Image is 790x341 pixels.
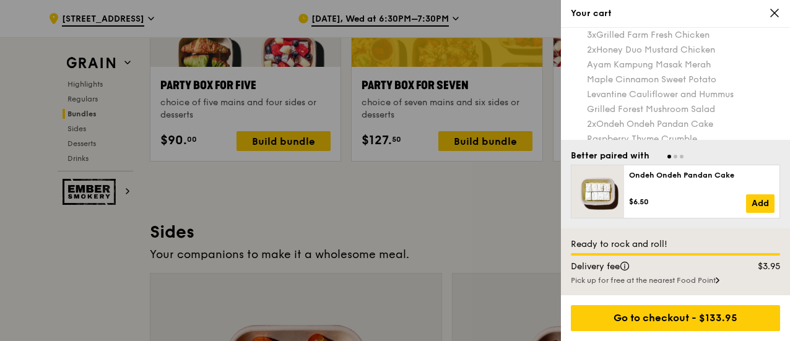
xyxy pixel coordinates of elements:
div: $3.95 [732,261,788,273]
div: Honey Duo Mustard Chicken [587,44,780,56]
span: 3x [587,30,596,40]
div: Grilled Forest Mushroom Salad [587,103,780,116]
a: Add [746,194,775,213]
div: Better paired with [571,150,649,162]
div: Your cart [571,7,780,20]
div: $6.50 [629,197,746,207]
div: Pick up for free at the nearest Food Point [571,275,780,285]
div: Maple Cinnamon Sweet Potato [587,74,780,86]
div: Ready to rock and roll! [571,238,780,251]
span: Go to slide 2 [674,155,677,158]
span: Go to slide 1 [667,155,671,158]
div: Go to checkout - $133.95 [571,305,780,331]
div: Ondeh Ondeh Pandan Cake [629,170,775,180]
div: Levantine Cauliflower and Hummus [587,88,780,101]
div: Ayam Kampung Masak Merah [587,59,780,71]
div: Delivery fee [563,261,732,273]
span: 2x [587,119,596,129]
div: Ondeh Ondeh Pandan Cake [587,118,780,131]
div: Grilled Farm Fresh Chicken [587,29,780,41]
span: 2x [587,45,596,55]
div: Raspberry Thyme Crumble [587,133,780,145]
span: Go to slide 3 [680,155,684,158]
